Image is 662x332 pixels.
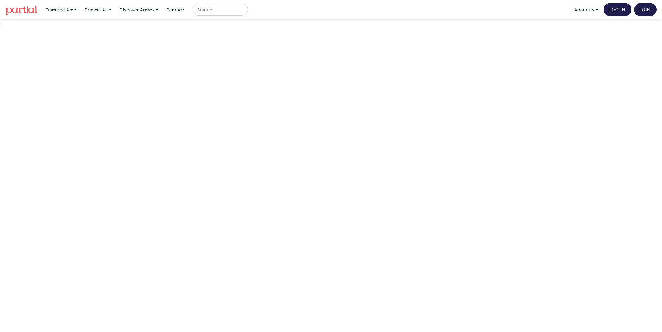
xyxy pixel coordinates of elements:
a: Discover Artists [117,4,161,16]
a: Rent Art [164,4,187,16]
a: Browse All [82,4,114,16]
a: About Us [572,4,601,16]
input: Search [197,6,242,14]
a: Featured Art [43,4,79,16]
a: Log In [604,3,631,16]
a: Join [634,3,657,16]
